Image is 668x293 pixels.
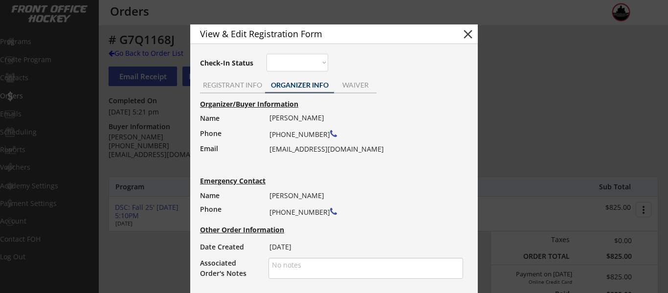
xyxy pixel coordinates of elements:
[200,101,473,108] div: Organizer/Buyer Information
[200,82,265,89] div: REGISTRANT INFO
[334,82,377,89] div: WAIVER
[461,27,475,42] button: close
[200,60,255,67] div: Check-In Status
[269,189,457,220] div: [PERSON_NAME] [PHONE_NUMBER]
[200,111,259,171] div: Name Phone Email
[200,178,275,184] div: Emergency Contact
[200,240,259,254] div: Date Created
[200,189,259,216] div: Name Phone
[200,226,473,233] div: Other Order Information
[200,29,444,38] div: View & Edit Registration Form
[269,111,457,156] div: [PERSON_NAME] [PHONE_NUMBER] [EMAIL_ADDRESS][DOMAIN_NAME]
[269,240,457,254] div: [DATE]
[200,258,259,278] div: Associated Order's Notes
[265,82,334,89] div: ORGANIZER INFO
